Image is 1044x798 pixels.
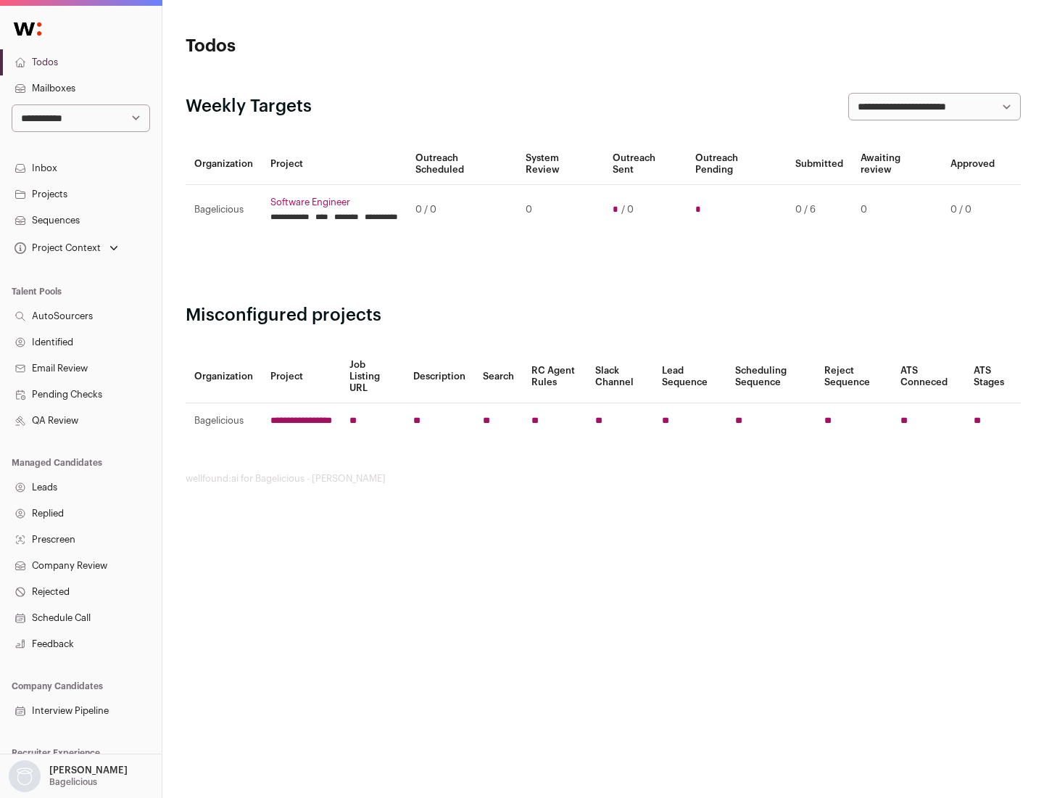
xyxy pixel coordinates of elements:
[262,350,341,403] th: Project
[6,760,130,792] button: Open dropdown
[186,95,312,118] h2: Weekly Targets
[49,776,97,788] p: Bagelicious
[852,185,942,235] td: 0
[965,350,1021,403] th: ATS Stages
[186,304,1021,327] h2: Misconfigured projects
[341,350,405,403] th: Job Listing URL
[186,185,262,235] td: Bagelicious
[852,144,942,185] th: Awaiting review
[621,204,634,215] span: / 0
[405,350,474,403] th: Description
[787,144,852,185] th: Submitted
[12,238,121,258] button: Open dropdown
[523,350,586,403] th: RC Agent Rules
[186,403,262,439] td: Bagelicious
[186,35,464,58] h1: Todos
[517,185,603,235] td: 0
[726,350,816,403] th: Scheduling Sequence
[892,350,964,403] th: ATS Conneced
[407,144,517,185] th: Outreach Scheduled
[787,185,852,235] td: 0 / 6
[587,350,653,403] th: Slack Channel
[270,197,398,208] a: Software Engineer
[186,350,262,403] th: Organization
[687,144,786,185] th: Outreach Pending
[653,350,726,403] th: Lead Sequence
[12,242,101,254] div: Project Context
[9,760,41,792] img: nopic.png
[6,15,49,44] img: Wellfound
[262,144,407,185] th: Project
[186,473,1021,485] footer: wellfound:ai for Bagelicious - [PERSON_NAME]
[49,765,128,776] p: [PERSON_NAME]
[407,185,517,235] td: 0 / 0
[942,185,1003,235] td: 0 / 0
[604,144,687,185] th: Outreach Sent
[816,350,892,403] th: Reject Sequence
[942,144,1003,185] th: Approved
[186,144,262,185] th: Organization
[474,350,523,403] th: Search
[517,144,603,185] th: System Review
